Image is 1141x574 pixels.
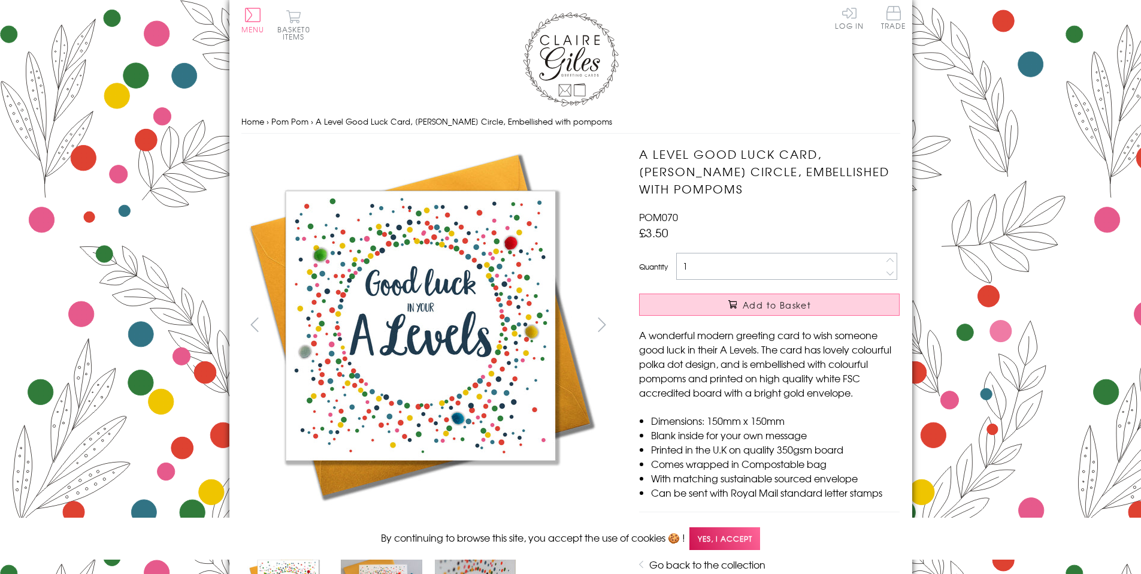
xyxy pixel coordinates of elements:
[639,294,900,316] button: Add to Basket
[311,116,313,127] span: ›
[651,442,900,457] li: Printed in the U.K on quality 350gsm board
[881,6,906,29] span: Trade
[651,485,900,500] li: Can be sent with Royal Mail standard letter stamps
[639,261,668,272] label: Quantity
[277,10,310,40] button: Basket0 items
[523,12,619,107] img: Claire Giles Greetings Cards
[835,6,864,29] a: Log In
[267,116,269,127] span: ›
[881,6,906,32] a: Trade
[241,8,265,33] button: Menu
[271,116,308,127] a: Pom Pom
[651,413,900,428] li: Dimensions: 150mm x 150mm
[283,24,310,42] span: 0 items
[639,146,900,197] h1: A Level Good Luck Card, [PERSON_NAME] Circle, Embellished with pompoms
[241,110,900,134] nav: breadcrumbs
[743,299,811,311] span: Add to Basket
[316,116,612,127] span: A Level Good Luck Card, [PERSON_NAME] Circle, Embellished with pompoms
[689,527,760,551] span: Yes, I accept
[241,311,268,338] button: prev
[651,457,900,471] li: Comes wrapped in Compostable bag
[588,311,615,338] button: next
[651,428,900,442] li: Blank inside for your own message
[639,224,668,241] span: £3.50
[241,146,601,505] img: A Level Good Luck Card, Dotty Circle, Embellished with pompoms
[241,116,264,127] a: Home
[649,557,765,572] a: Go back to the collection
[241,24,265,35] span: Menu
[639,328,900,400] p: A wonderful modern greeting card to wish someone good luck in their A Levels. The card has lovely...
[639,210,678,224] span: POM070
[651,471,900,485] li: With matching sustainable sourced envelope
